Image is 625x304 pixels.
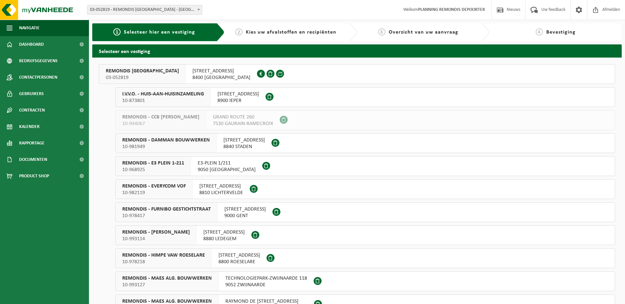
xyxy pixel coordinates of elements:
[122,166,184,173] span: 10-968925
[124,30,195,35] span: Selecteer hier een vestiging
[203,236,245,242] span: 8880 LEDEGEM
[115,156,615,176] button: REMONDIS - E3 PLEIN 1-211 10-968925 E3-PLEIN 1/2119050 [GEOGRAPHIC_DATA]
[19,151,47,168] span: Documenten
[115,225,615,245] button: REMONDIS - [PERSON_NAME] 10-993114 [STREET_ADDRESS]8880 LEDEGEM
[115,248,615,268] button: REMONDIS - HIMPE VAW ROESELARE 10-978218 [STREET_ADDRESS]8800 ROESELARE
[19,135,44,151] span: Rapportage
[213,120,273,127] span: 7530 GAURAIN-RAMECROIX
[122,114,199,120] span: REMONDIS - CCB [PERSON_NAME]
[218,259,260,265] span: 8800 ROESELARE
[122,259,205,265] span: 10-978218
[546,30,576,35] span: Bevestiging
[418,7,485,12] strong: PLANNING REMONDIS DEPOORTER
[122,252,205,259] span: REMONDIS - HIMPE VAW ROESELARE
[106,74,179,81] span: 03-052819
[217,91,259,97] span: [STREET_ADDRESS]
[225,275,307,282] span: TECHNOLOGIEPARK-ZWIJNAARDE 118
[224,206,266,213] span: [STREET_ADDRESS]
[378,28,385,36] span: 3
[122,236,190,242] span: 10-993114
[19,36,44,53] span: Dashboard
[198,160,256,166] span: E3-PLEIN 1/211
[19,102,45,118] span: Contracten
[113,28,121,36] span: 1
[19,118,40,135] span: Kalender
[106,68,179,74] span: REMONDIS [GEOGRAPHIC_DATA]
[19,86,44,102] span: Gebruikers
[19,53,58,69] span: Bedrijfsgegevens
[115,202,615,222] button: REMONDIS - FURNIBO GESTICHTSTRAAT 10-978417 [STREET_ADDRESS]9000 GENT
[99,64,615,84] button: REMONDIS [GEOGRAPHIC_DATA] 03-052819 [STREET_ADDRESS]8400 [GEOGRAPHIC_DATA]
[92,44,622,57] h2: Selecteer een vestiging
[198,166,256,173] span: 9050 [GEOGRAPHIC_DATA]
[122,143,210,150] span: 10-981949
[536,28,543,36] span: 4
[246,30,336,35] span: Kies uw afvalstoffen en recipiënten
[122,120,199,127] span: 10-944067
[19,168,49,184] span: Product Shop
[115,87,615,107] button: I.V.V.O. - HUIS-AAN-HUISINZAMELING 10-873801 [STREET_ADDRESS]8900 IEPER
[122,91,204,97] span: I.V.V.O. - HUIS-AAN-HUISINZAMELING
[389,30,458,35] span: Overzicht van uw aanvraag
[223,137,265,143] span: [STREET_ADDRESS]
[122,206,211,213] span: REMONDIS - FURNIBO GESTICHTSTRAAT
[223,143,265,150] span: 8840 STADEN
[115,133,615,153] button: REMONDIS - DAMMAN BOUWWERKEN 10-981949 [STREET_ADDRESS]8840 STADEN
[87,5,202,14] span: 03-052819 - REMONDIS WEST-VLAANDEREN - OOSTENDE
[19,69,57,86] span: Contactpersonen
[122,97,204,104] span: 10-873801
[115,271,615,291] button: REMONDIS - MAES ALG. BOUWWERKEN 10-993127 TECHNOLOGIEPARK-ZWIJNAARDE 1189052 ZWIJNAARDE
[115,179,615,199] button: REMONDIS - EVERYCOM VOF 10-982119 [STREET_ADDRESS]8810 LICHTERVELDE
[122,160,184,166] span: REMONDIS - E3 PLEIN 1-211
[218,252,260,259] span: [STREET_ADDRESS]
[192,68,250,74] span: [STREET_ADDRESS]
[224,213,266,219] span: 9000 GENT
[199,183,243,190] span: [STREET_ADDRESS]
[199,190,243,196] span: 8810 LICHTERVELDE
[225,282,307,288] span: 9052 ZWIJNAARDE
[217,97,259,104] span: 8900 IEPER
[122,229,190,236] span: REMONDIS - [PERSON_NAME]
[203,229,245,236] span: [STREET_ADDRESS]
[192,74,250,81] span: 8400 [GEOGRAPHIC_DATA]
[122,190,186,196] span: 10-982119
[87,5,202,15] span: 03-052819 - REMONDIS WEST-VLAANDEREN - OOSTENDE
[235,28,242,36] span: 2
[122,275,212,282] span: REMONDIS - MAES ALG. BOUWWERKEN
[122,183,186,190] span: REMONDIS - EVERYCOM VOF
[122,282,212,288] span: 10-993127
[213,114,273,120] span: GRAND ROUTE 260
[122,213,211,219] span: 10-978417
[19,20,40,36] span: Navigatie
[122,137,210,143] span: REMONDIS - DAMMAN BOUWWERKEN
